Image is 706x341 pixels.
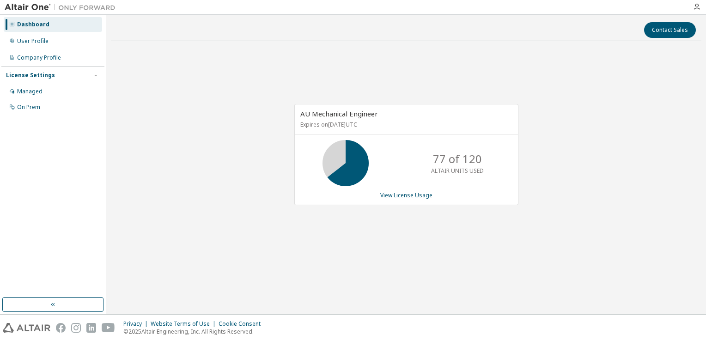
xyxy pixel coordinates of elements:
[102,323,115,333] img: youtube.svg
[300,121,510,128] p: Expires on [DATE] UTC
[380,191,432,199] a: View License Usage
[71,323,81,333] img: instagram.svg
[17,54,61,61] div: Company Profile
[644,22,696,38] button: Contact Sales
[431,167,484,175] p: ALTAIR UNITS USED
[433,151,482,167] p: 77 of 120
[17,88,43,95] div: Managed
[17,104,40,111] div: On Prem
[219,320,266,328] div: Cookie Consent
[5,3,120,12] img: Altair One
[17,37,49,45] div: User Profile
[300,109,378,118] span: AU Mechanical Engineer
[123,320,151,328] div: Privacy
[56,323,66,333] img: facebook.svg
[123,328,266,335] p: © 2025 Altair Engineering, Inc. All Rights Reserved.
[86,323,96,333] img: linkedin.svg
[6,72,55,79] div: License Settings
[17,21,49,28] div: Dashboard
[3,323,50,333] img: altair_logo.svg
[151,320,219,328] div: Website Terms of Use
